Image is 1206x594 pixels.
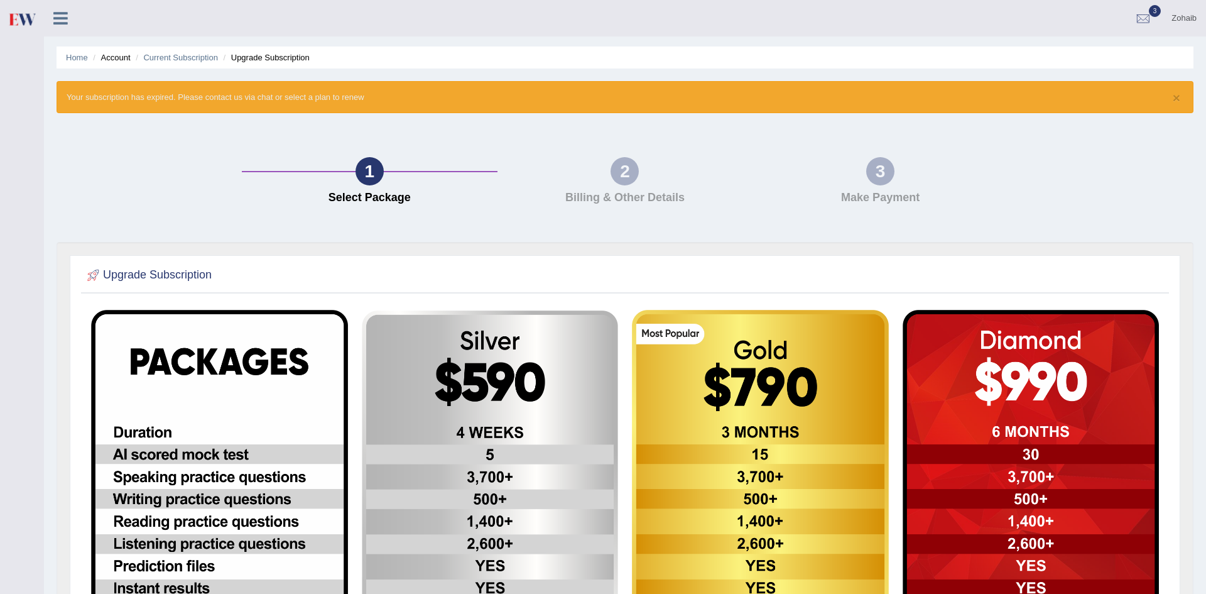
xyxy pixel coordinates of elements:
[220,52,310,63] li: Upgrade Subscription
[66,53,88,62] a: Home
[1149,5,1161,17] span: 3
[1173,91,1180,104] button: ×
[504,192,747,204] h4: Billing & Other Details
[248,192,491,204] h4: Select Package
[90,52,130,63] li: Account
[57,81,1193,113] div: Your subscription has expired. Please contact us via chat or select a plan to renew
[611,157,639,185] div: 2
[356,157,384,185] div: 1
[84,266,212,285] h2: Upgrade Subscription
[759,192,1002,204] h4: Make Payment
[866,157,894,185] div: 3
[143,53,218,62] a: Current Subscription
